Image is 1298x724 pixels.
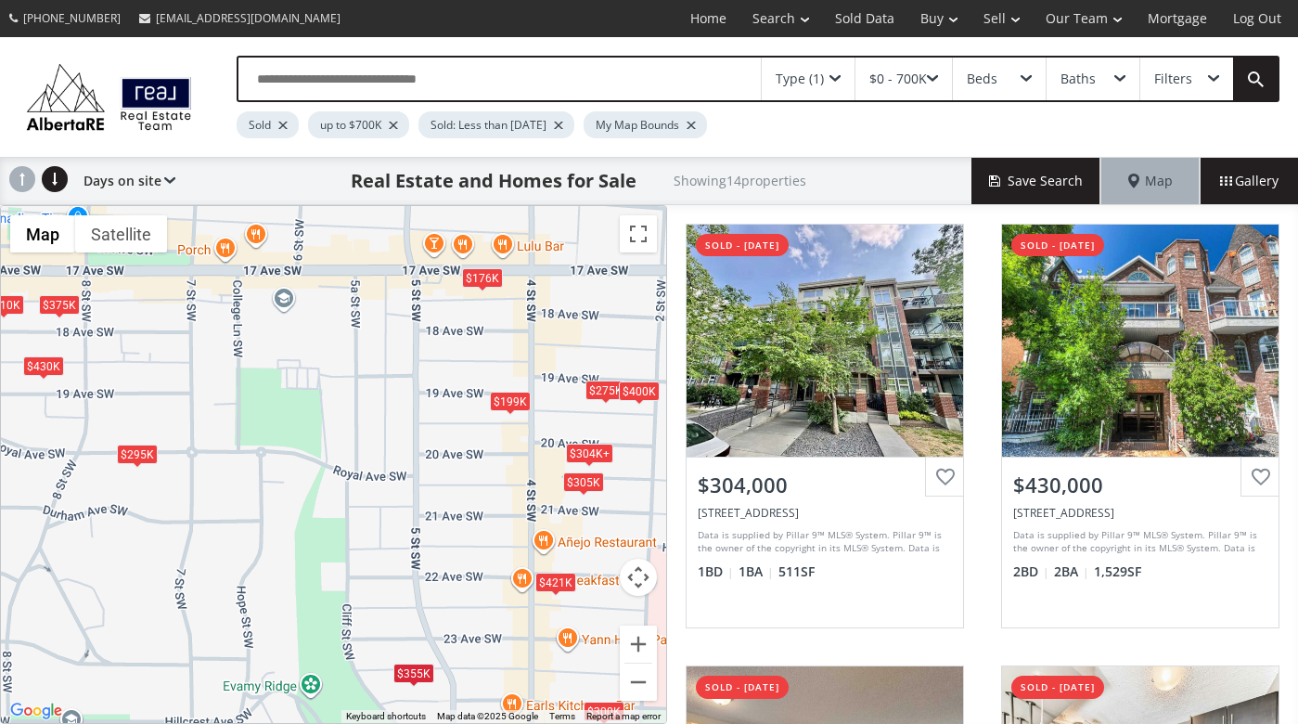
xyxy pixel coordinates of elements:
div: up to $700K [308,111,409,138]
a: sold - [DATE]$304,000[STREET_ADDRESS]Data is supplied by Pillar 9™ MLS® System. Pillar 9™ is the ... [667,205,983,647]
div: Sold [237,111,299,138]
a: Open this area in Google Maps (opens a new window) [6,699,67,723]
div: 916 19 Avenue SW #101, Calgary, AB T2X 1M2 [1013,505,1267,521]
button: Keyboard shortcuts [346,710,426,723]
a: Report a map error [586,711,661,721]
button: Zoom in [620,626,657,663]
div: $421K [534,573,575,592]
div: $275K [585,381,625,400]
span: 2 BD [1013,562,1049,581]
div: Type (1) [776,72,824,85]
div: Baths [1060,72,1096,85]
h1: Real Estate and Homes for Sale [351,168,636,194]
div: $304,000 [698,471,952,499]
img: Logo [19,59,199,135]
span: Map data ©2025 Google [437,711,538,721]
span: 2 BA [1054,562,1089,581]
div: $199K [490,391,531,410]
a: Terms [549,711,575,721]
h2: Showing 14 properties [674,174,806,187]
span: 1 BD [698,562,734,581]
div: Days on site [74,158,175,204]
div: $400K [619,381,660,400]
div: Map [1101,158,1200,204]
div: Data is supplied by Pillar 9™ MLS® System. Pillar 9™ is the owner of the copyright in its MLS® Sy... [698,528,947,556]
div: 323 20 Avenue SW #421, Calgary, AB T2S 2G5 [698,505,952,521]
button: Zoom out [620,664,657,701]
div: Data is supplied by Pillar 9™ MLS® System. Pillar 9™ is the owner of the copyright in its MLS® Sy... [1013,528,1263,556]
div: $430K [22,356,63,375]
button: Show satellite imagery [75,215,167,252]
div: Filters [1154,72,1192,85]
span: 511 SF [778,562,815,581]
span: 1,529 SF [1094,562,1141,581]
button: Toggle fullscreen view [620,215,657,252]
div: $295K [117,445,158,464]
div: $305K [563,472,604,491]
span: 1 BA [739,562,774,581]
span: Gallery [1220,172,1279,190]
button: Show street map [10,215,75,252]
div: $304K+ [565,444,612,463]
span: Map [1128,172,1173,190]
span: [EMAIL_ADDRESS][DOMAIN_NAME] [156,10,341,26]
div: $0 - 700K [869,72,927,85]
button: Save Search [971,158,1101,204]
div: $355K [393,663,434,682]
div: $176K [461,268,502,288]
div: Gallery [1200,158,1298,204]
div: $300K [584,701,624,720]
div: $375K [39,294,80,314]
a: sold - [DATE]$430,000[STREET_ADDRESS]Data is supplied by Pillar 9™ MLS® System. Pillar 9™ is the ... [983,205,1298,647]
span: [PHONE_NUMBER] [23,10,121,26]
div: Sold: Less than [DATE] [418,111,574,138]
a: [EMAIL_ADDRESS][DOMAIN_NAME] [130,1,350,35]
div: Beds [967,72,997,85]
img: Google [6,699,67,723]
button: Map camera controls [620,559,657,596]
div: My Map Bounds [584,111,707,138]
div: $430,000 [1013,471,1267,499]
